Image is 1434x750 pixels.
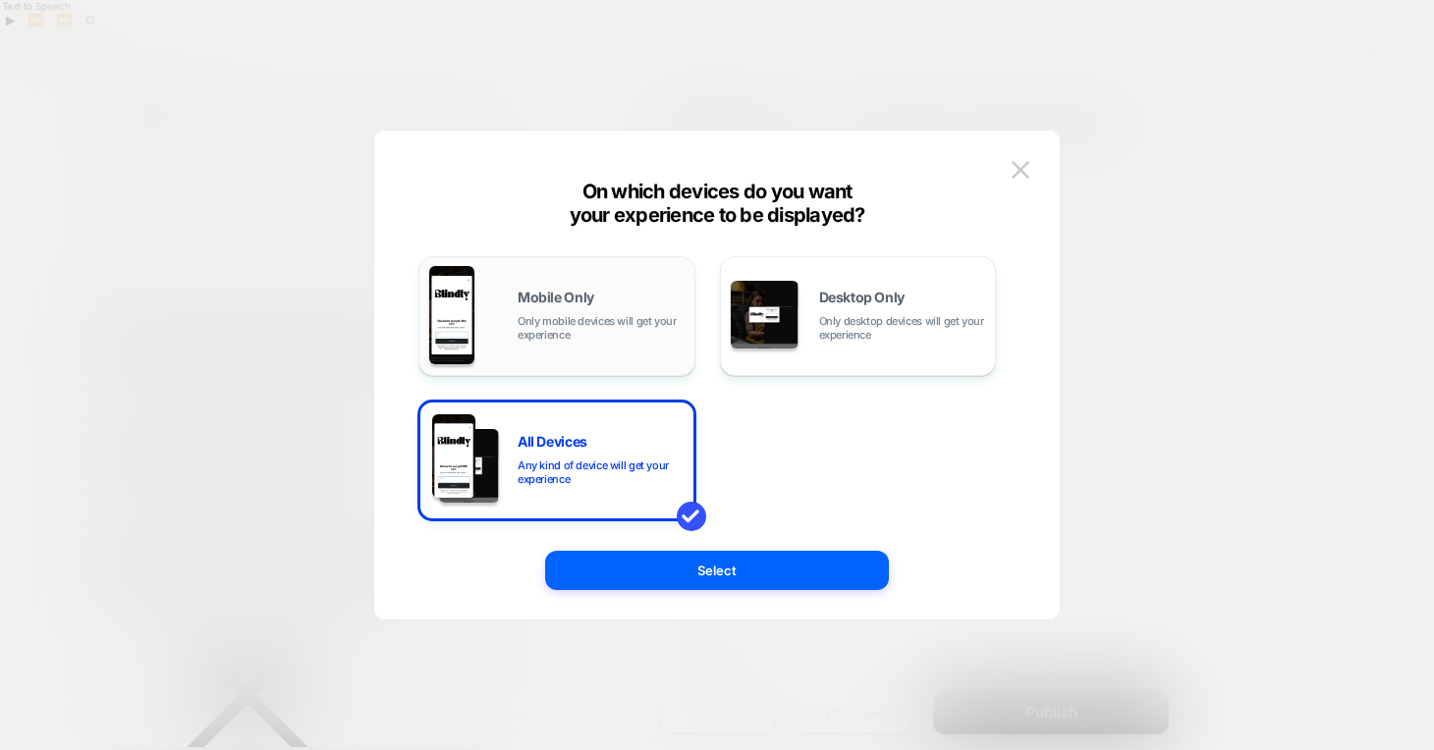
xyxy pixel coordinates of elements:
[819,291,905,304] span: Desktop Only
[518,458,685,486] span: Any kind of device will get your experience
[1012,161,1029,178] img: close
[518,314,685,342] span: Only mobile devices will get your experience
[819,314,986,342] span: Only desktop devices will get your experience
[545,551,889,590] button: Select
[570,180,865,227] span: On which devices do you want your experience to be displayed?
